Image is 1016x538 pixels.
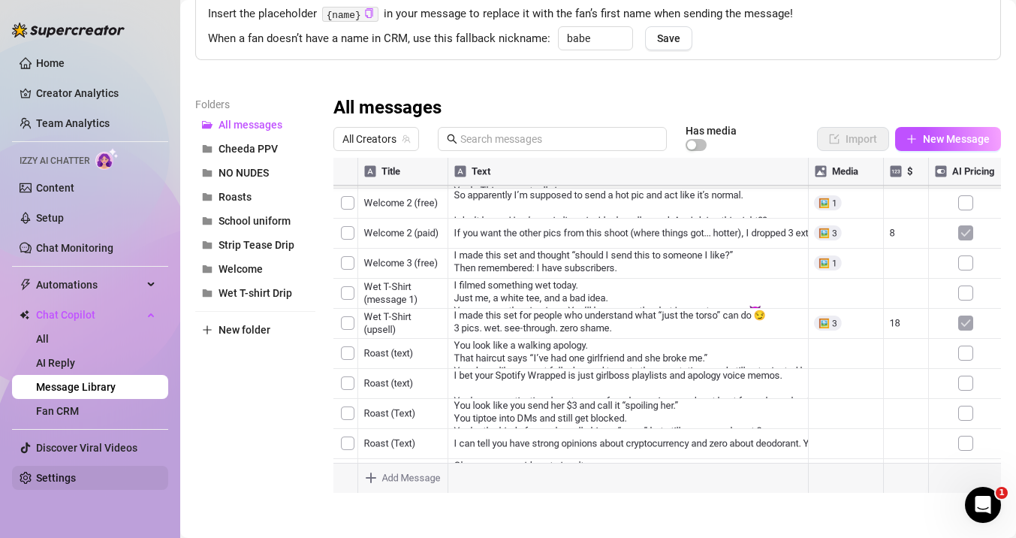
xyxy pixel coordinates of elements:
span: Roasts [219,191,252,203]
button: Roasts [195,185,315,209]
a: Discover Viral Videos [36,442,137,454]
button: NO NUDES [195,161,315,185]
a: All [36,333,49,345]
a: Message Library [36,381,116,393]
a: Chat Monitoring [36,242,113,254]
button: Click to Copy [364,8,374,20]
span: New Message [923,133,990,145]
input: Search messages [460,131,658,147]
span: folder [202,240,213,250]
a: Setup [36,212,64,224]
span: When a fan doesn’t have a name in CRM, use this fallback nickname: [208,30,550,48]
a: Creator Analytics [36,81,156,105]
iframe: Intercom live chat [965,487,1001,523]
article: Folders [195,96,315,113]
span: Insert the placeholder in your message to replace it with the fan’s first name when sending the m... [208,5,988,23]
a: Home [36,57,65,69]
button: Strip Tease Drip [195,233,315,257]
code: {name} [322,7,378,23]
button: Save [645,26,692,50]
button: Import [817,127,889,151]
span: All Creators [342,128,410,150]
button: Welcome [195,257,315,281]
span: School uniform [219,215,291,227]
span: folder [202,144,213,154]
button: School uniform [195,209,315,233]
span: thunderbolt [20,279,32,291]
span: folder [202,216,213,226]
span: folder [202,192,213,202]
a: Team Analytics [36,117,110,129]
span: folder [202,264,213,274]
img: logo-BBDzfeDw.svg [12,23,125,38]
span: folder [202,168,213,178]
span: Strip Tease Drip [219,239,294,251]
button: New Message [895,127,1001,151]
img: Chat Copilot [20,310,29,320]
span: plus [202,325,213,335]
span: Automations [36,273,143,297]
a: AI Reply [36,357,75,369]
span: Izzy AI Chatter [20,154,89,168]
article: Has media [686,126,737,135]
a: Settings [36,472,76,484]
button: All messages [195,113,315,137]
span: folder [202,288,213,298]
a: Fan CRM [36,405,79,417]
h3: All messages [333,96,442,120]
span: team [402,134,411,144]
a: Content [36,182,74,194]
span: NO NUDES [219,167,269,179]
span: plus [906,134,917,144]
span: Wet T-shirt Drip [219,287,292,299]
span: copy [364,8,374,18]
span: Save [657,32,680,44]
button: Cheeda PPV [195,137,315,161]
span: Chat Copilot [36,303,143,327]
span: Cheeda PPV [219,143,278,155]
span: folder-open [202,119,213,130]
span: search [447,134,457,144]
span: Welcome [219,263,263,275]
button: Wet T-shirt Drip [195,281,315,305]
img: AI Chatter [95,148,119,170]
span: All messages [219,119,282,131]
span: New folder [219,324,270,336]
button: New folder [195,318,315,342]
span: 1 [996,487,1008,499]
